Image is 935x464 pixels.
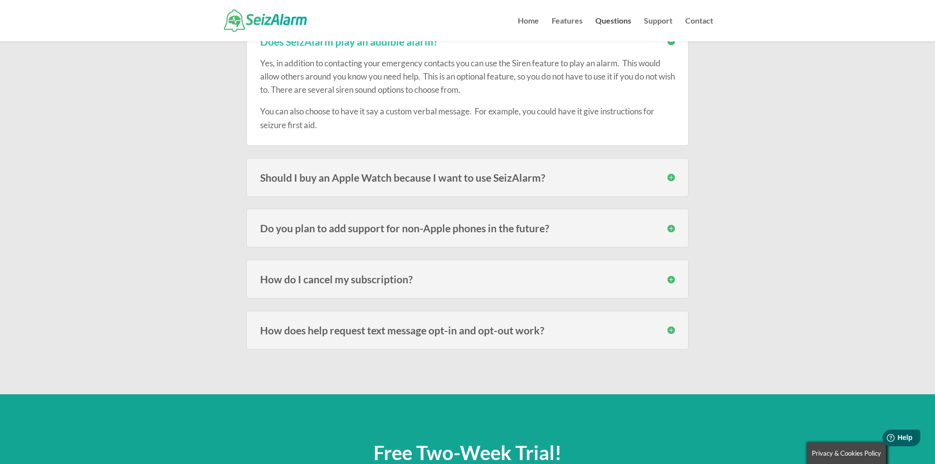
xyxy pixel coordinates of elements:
iframe: Help widget launcher [848,426,924,453]
h3: Does SeizAlarm play an audible alarm? [260,36,675,47]
h3: Do you plan to add support for non-Apple phones in the future? [260,223,675,233]
p: You can also choose to have it say a custom verbal message. For example, you could have it give i... [260,105,675,131]
img: SeizAlarm [224,9,307,31]
h3: How does help request text message opt-in and opt-out work? [260,325,675,335]
h3: Should I buy an Apple Watch because I want to use SeizAlarm? [260,172,675,183]
h3: How do I cancel my subscription? [260,274,675,284]
a: Contact [685,17,713,41]
a: Support [644,17,672,41]
span: Privacy & Cookies Policy [812,449,881,457]
p: Yes, in addition to contacting your emergency contacts you can use the Siren feature to play an a... [260,56,675,105]
a: Home [518,17,539,41]
a: Features [552,17,583,41]
a: Questions [595,17,631,41]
